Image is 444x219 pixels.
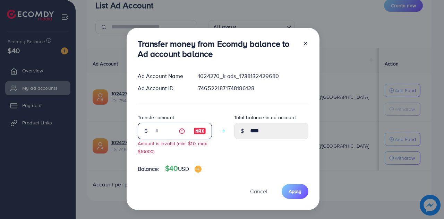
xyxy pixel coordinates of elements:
[250,187,267,195] span: Cancel
[138,140,208,155] small: Amount is invalid (min: $10, max: $10000)
[178,165,189,173] span: USD
[138,39,297,59] h3: Transfer money from Ecomdy balance to Ad account balance
[138,165,160,173] span: Balance:
[193,72,314,80] div: 1024270_k ads_1738132429680
[165,164,202,173] h4: $40
[138,114,174,121] label: Transfer amount
[289,188,301,195] span: Apply
[194,127,206,135] img: image
[241,184,276,199] button: Cancel
[195,166,202,173] img: image
[234,114,296,121] label: Total balance in ad account
[132,72,193,80] div: Ad Account Name
[132,84,193,92] div: Ad Account ID
[282,184,308,199] button: Apply
[193,84,314,92] div: 7465221871748186128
